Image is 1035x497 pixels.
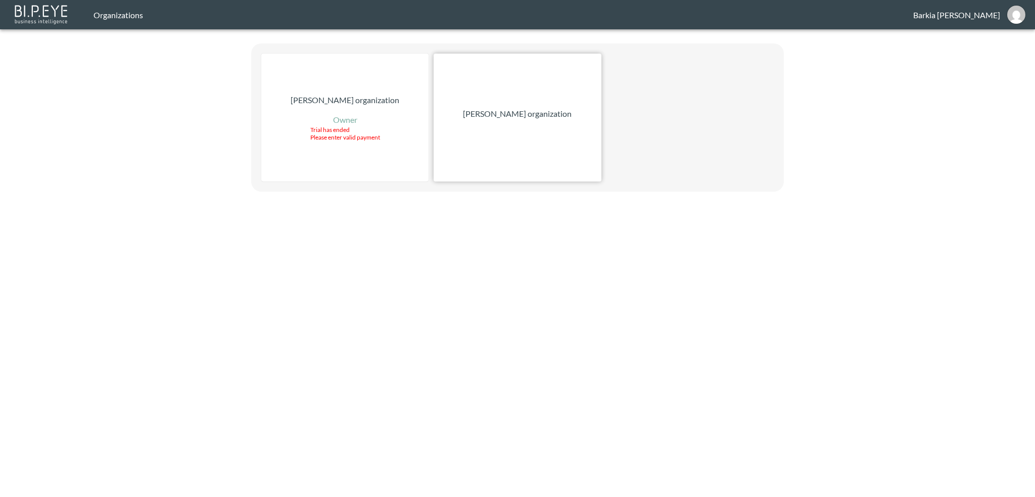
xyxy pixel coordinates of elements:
[291,94,399,106] p: [PERSON_NAME] organization
[463,108,572,120] p: [PERSON_NAME] organization
[913,10,1000,20] div: Barkia [PERSON_NAME]
[310,126,380,141] div: Trial has ended Please enter valid payment
[1000,3,1032,27] button: barkia@swap-commerce.com
[93,10,913,20] div: Organizations
[1007,6,1025,24] img: c2f59d833a498f33357ed654bf3f9e33
[13,3,71,25] img: bipeye-logo
[333,114,357,126] p: Owner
